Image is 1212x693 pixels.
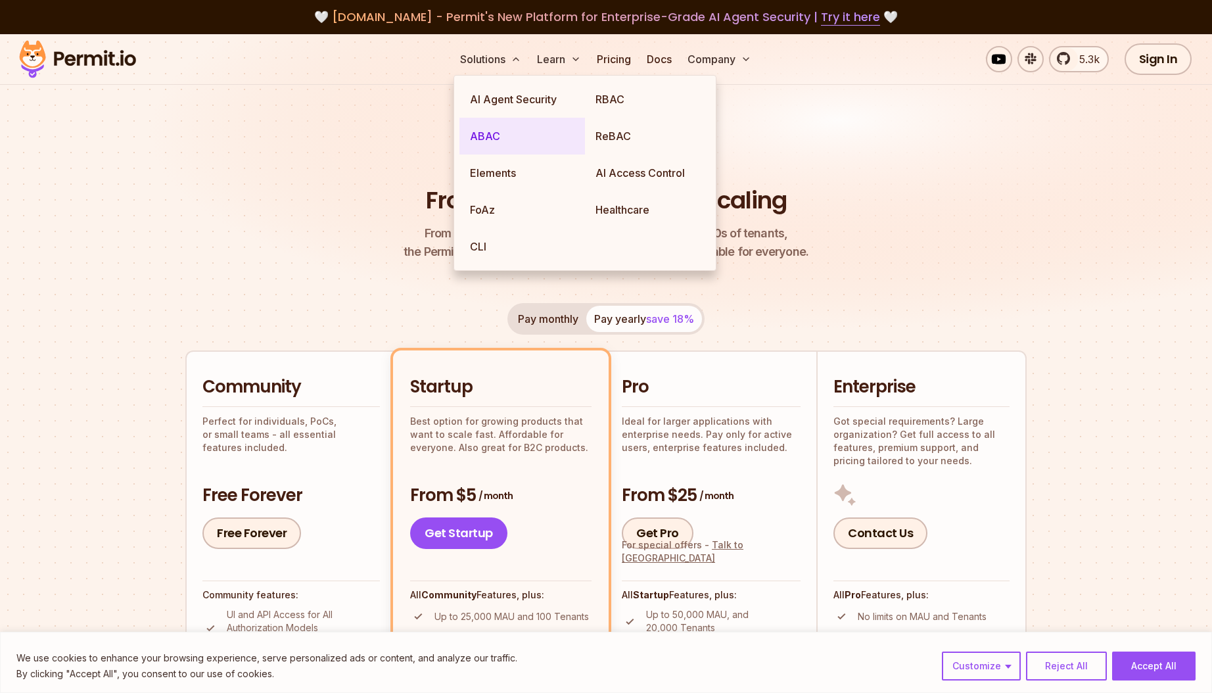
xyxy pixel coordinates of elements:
span: / month [699,489,734,502]
div: 🤍 🤍 [32,8,1180,26]
a: ABAC [459,118,585,155]
p: By clicking "Accept All", you consent to our use of cookies. [16,666,517,682]
strong: Community [421,589,477,600]
a: Free Forever [202,517,301,549]
h3: Free Forever [202,484,380,508]
div: For special offers - [622,538,801,565]
p: Up to 50,000 MAU, and 20,000 Tenants [646,608,801,634]
a: Try it here [821,9,880,26]
span: 5.3k [1071,51,1100,67]
p: UI and API Access for All Authorization Models ( , , , , ) [227,608,380,648]
button: Learn [532,46,586,72]
a: AI Agent Security [459,81,585,118]
a: Get Pro [622,517,693,549]
h4: Community features: [202,588,380,602]
p: We use cookies to enhance your browsing experience, serve personalized ads or content, and analyz... [16,650,517,666]
h1: From Free to Predictable Scaling [426,184,787,217]
button: Pay monthly [510,306,586,332]
button: Reject All [1026,652,1107,681]
span: [DOMAIN_NAME] - Permit's New Platform for Enterprise-Grade AI Agent Security | [332,9,880,25]
span: From a startup with 100 users to an enterprise with 1000s of tenants, [404,224,808,243]
strong: Startup [633,589,669,600]
p: Best option for growing products that want to scale fast. Affordable for everyone. Also great for... [410,415,592,454]
h2: Pro [622,375,801,399]
p: the Permit pricing model is simple, transparent, and affordable for everyone. [404,224,808,261]
a: Healthcare [585,191,711,228]
h2: Startup [410,375,592,399]
a: Pricing [592,46,636,72]
p: Up to 25,000 MAU and 100 Tenants [434,610,589,623]
img: Permit logo [13,37,142,82]
h4: All Features, plus: [410,588,592,602]
h3: From $5 [410,484,592,508]
button: Solutions [455,46,526,72]
a: RBAC [585,81,711,118]
a: CLI [459,228,585,265]
a: Docs [641,46,677,72]
span: / month [478,489,513,502]
a: Sign In [1125,43,1192,75]
a: Elements [459,155,585,191]
a: 5.3k [1049,46,1109,72]
p: Ideal for larger applications with enterprise needs. Pay only for active users, enterprise featur... [622,415,801,454]
a: ReBAC [585,118,711,155]
button: Company [682,46,757,72]
h4: All Features, plus: [622,588,801,602]
p: Perfect for individuals, PoCs, or small teams - all essential features included. [202,415,380,454]
p: No limits on MAU and Tenants [858,610,987,623]
a: Contact Us [833,517,927,549]
h2: Community [202,375,380,399]
h4: All Features, plus: [833,588,1010,602]
button: Accept All [1112,652,1196,681]
a: FoAz [459,191,585,228]
a: AI Access Control [585,155,711,191]
strong: Pro [845,589,861,600]
a: Get Startup [410,517,507,549]
h3: From $25 [622,484,801,508]
button: Customize [942,652,1021,681]
p: Got special requirements? Large organization? Get full access to all features, premium support, a... [833,415,1010,467]
h2: Enterprise [833,375,1010,399]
